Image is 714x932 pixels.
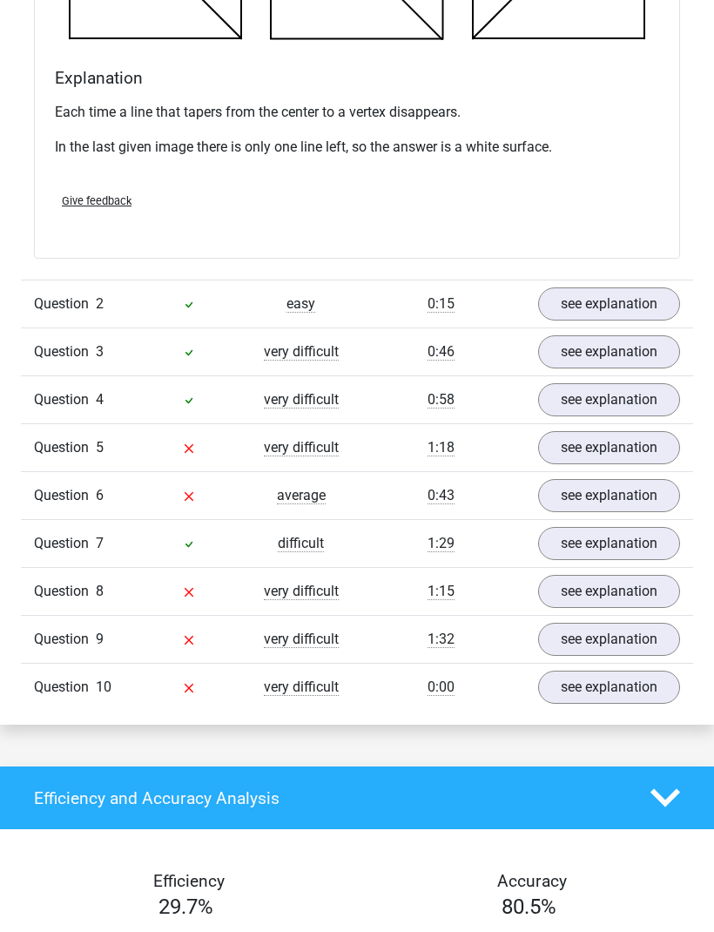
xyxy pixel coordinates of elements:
[286,295,315,313] span: easy
[96,343,104,360] span: 3
[428,679,455,696] span: 0:00
[96,535,104,551] span: 7
[55,137,659,158] p: In the last given image there is only one line left, so the answer is a white surface.
[34,581,96,602] span: Question
[264,679,339,696] span: very difficult
[34,485,96,506] span: Question
[538,527,680,560] a: see explanation
[428,583,455,600] span: 1:15
[264,439,339,456] span: very difficult
[34,871,344,891] h4: Efficiency
[55,102,659,123] p: Each time a line that tapers from the center to a vertex disappears.
[502,895,556,919] span: 80.5%
[96,391,104,408] span: 4
[538,335,680,368] a: see explanation
[428,487,455,504] span: 0:43
[96,439,104,456] span: 5
[34,629,96,650] span: Question
[428,631,455,648] span: 1:32
[96,583,104,599] span: 8
[264,631,339,648] span: very difficult
[34,294,96,314] span: Question
[34,437,96,458] span: Question
[34,788,624,808] h4: Efficiency and Accuracy Analysis
[264,583,339,600] span: very difficult
[34,341,96,362] span: Question
[96,631,104,647] span: 9
[538,623,680,656] a: see explanation
[377,871,687,891] h4: Accuracy
[55,68,659,88] h4: Explanation
[428,343,455,361] span: 0:46
[538,671,680,704] a: see explanation
[278,535,324,552] span: difficult
[96,295,104,312] span: 2
[264,391,339,409] span: very difficult
[158,895,213,919] span: 29.7%
[428,535,455,552] span: 1:29
[538,575,680,608] a: see explanation
[96,487,104,503] span: 6
[34,389,96,410] span: Question
[538,431,680,464] a: see explanation
[428,439,455,456] span: 1:18
[538,383,680,416] a: see explanation
[428,391,455,409] span: 0:58
[96,679,111,695] span: 10
[428,295,455,313] span: 0:15
[264,343,339,361] span: very difficult
[277,487,326,504] span: average
[538,287,680,321] a: see explanation
[538,479,680,512] a: see explanation
[62,194,131,207] span: Give feedback
[34,677,96,698] span: Question
[34,533,96,554] span: Question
